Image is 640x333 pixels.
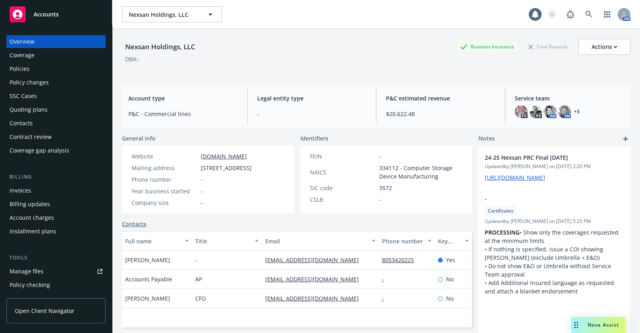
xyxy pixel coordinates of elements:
a: Accounts [6,3,106,26]
span: - [485,195,603,203]
span: 334112 - Computer Storage Device Manufacturing [379,164,463,181]
a: Billing updates [6,198,106,211]
div: Phone number [132,175,198,184]
span: - [201,175,203,184]
a: Coverage [6,49,106,62]
span: - [257,110,366,118]
div: FEIN [310,152,376,160]
span: P&C estimated revenue [386,94,495,102]
a: Installment plans [6,225,106,238]
span: Legal entity type [257,94,366,102]
span: - [201,199,203,207]
span: Identifiers [300,134,328,142]
span: [PERSON_NAME] [125,256,170,264]
span: - [379,152,381,160]
span: General info [122,134,156,142]
div: SIC code [310,184,376,192]
a: Account charges [6,211,106,224]
button: Full name [122,231,192,251]
a: Quoting plans [6,103,106,116]
div: Billing updates [10,198,50,211]
div: DBA: - [125,55,140,63]
span: 3572 [379,184,392,192]
button: Nexsan Holdings, LLC [122,6,222,22]
span: 24-25 Nexsan PRC Final [DATE] [485,153,603,162]
a: Policies [6,62,106,75]
button: Nova Assist [571,317,626,333]
img: photo [558,105,571,118]
a: Contacts [122,220,146,228]
span: Nova Assist [588,321,619,328]
a: add [621,134,630,144]
div: Key contact [438,237,460,245]
span: Certificates [488,207,514,215]
div: Billing [6,173,106,181]
div: Phone number [382,237,423,245]
div: Drag to move [571,317,581,333]
span: Yes [446,256,455,264]
span: $20,622.48 [386,110,495,118]
a: +3 [574,109,580,114]
div: Company size [132,199,198,207]
a: Manage files [6,265,106,278]
a: [EMAIL_ADDRESS][DOMAIN_NAME] [265,295,365,302]
div: CSLB [310,195,376,204]
button: Email [262,231,379,251]
p: • Show only the coverages requested at the minimum limits • If nothing is specified, issue a COI ... [485,228,624,295]
div: Manage files [10,265,44,278]
a: Overview [6,35,106,48]
div: Contract review [10,130,52,143]
a: Policy changes [6,76,106,89]
div: Coverage gap analysis [10,144,69,157]
img: photo [544,105,556,118]
div: Policies [10,62,30,75]
span: Open Client Navigator [15,307,74,315]
span: Accounts Payable [125,275,172,283]
span: Account type [128,94,238,102]
div: Nexsan Holdings, LLC [122,42,198,52]
span: No [446,294,454,303]
span: Notes [478,134,495,144]
div: Full name [125,237,180,245]
a: Policy checking [6,279,106,291]
div: Invoices [10,184,31,197]
div: Policy changes [10,76,49,89]
a: Report a Bug [562,6,578,22]
a: Contract review [6,130,106,143]
div: Contacts [10,117,33,130]
a: - [382,295,390,302]
span: [PERSON_NAME] [125,294,170,303]
span: [STREET_ADDRESS] [201,164,252,172]
a: [EMAIL_ADDRESS][DOMAIN_NAME] [265,256,365,264]
a: Coverage gap analysis [6,144,106,157]
a: Contacts [6,117,106,130]
span: - [201,187,203,195]
div: Overview [10,35,34,48]
div: Quoting plans [10,103,48,116]
div: Total Rewards [524,42,572,52]
div: Website [132,152,198,160]
span: Service team [515,94,624,102]
div: NAICS [310,168,376,177]
a: - [382,275,390,283]
div: Account charges [10,211,54,224]
div: Tools [6,254,106,262]
a: Start snowing [544,6,560,22]
button: Key contact [435,231,472,251]
div: SSC Cases [10,90,37,102]
a: [EMAIL_ADDRESS][DOMAIN_NAME] [265,275,365,283]
div: Business Insurance [456,42,518,52]
div: Policy checking [10,279,50,291]
span: P&C - Commercial lines [128,110,238,118]
div: Installment plans [10,225,56,238]
span: Accounts [34,11,59,18]
a: [URL][DOMAIN_NAME] [485,174,545,181]
span: CFO [195,294,206,303]
img: photo [529,105,542,118]
button: Phone number [379,231,435,251]
a: Invoices [6,184,106,197]
span: Nexsan Holdings, LLC [129,10,198,19]
div: 24-25 Nexsan PRC Final [DATE]Updatedby [PERSON_NAME] on [DATE] 2:20 PM[URL][DOMAIN_NAME] [478,147,630,188]
div: Mailing address [132,164,198,172]
a: 8053420225 [382,256,420,264]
